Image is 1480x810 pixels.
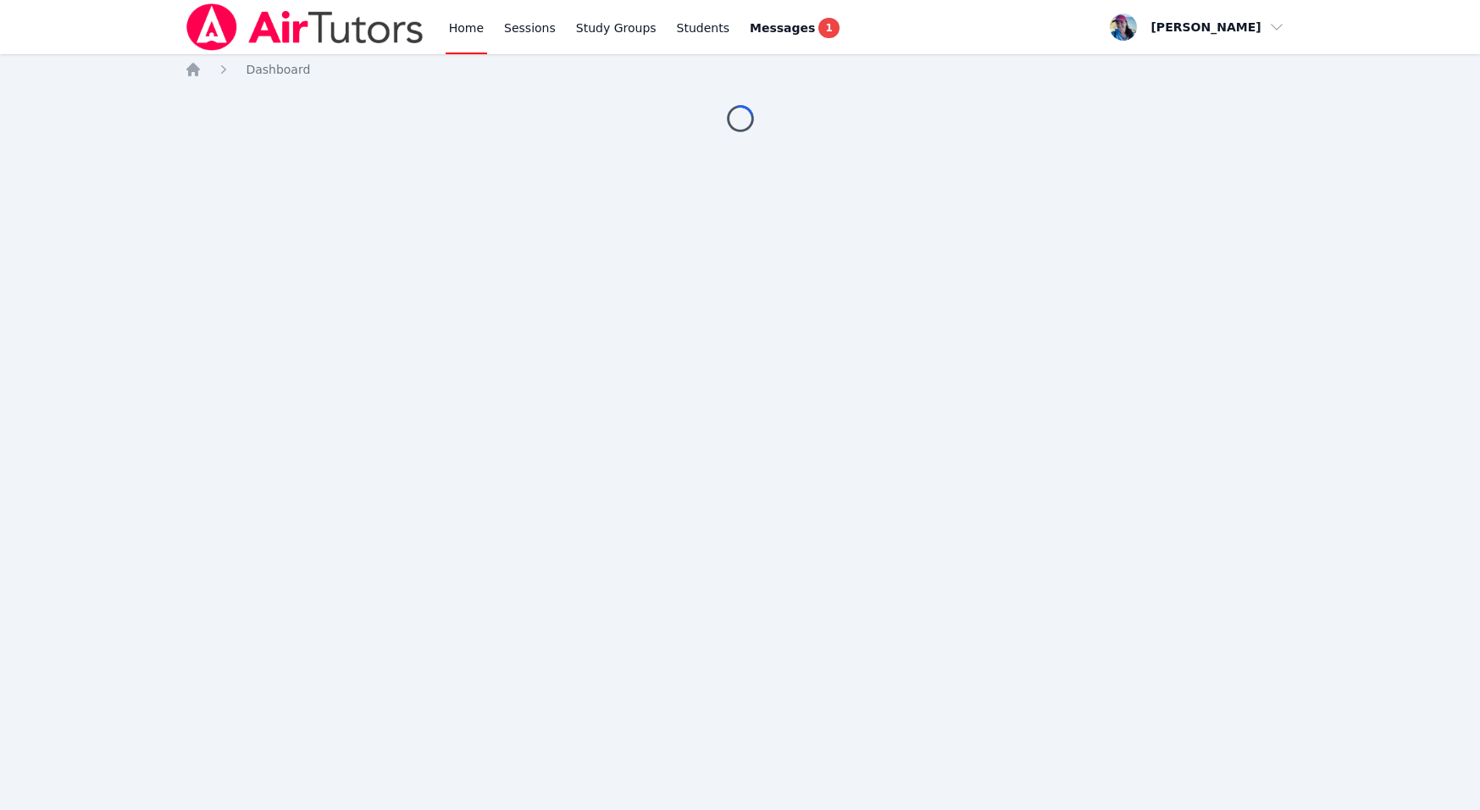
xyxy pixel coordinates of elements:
[750,19,815,36] span: Messages
[185,61,1294,78] nav: Breadcrumb
[818,18,839,38] span: 1
[246,63,310,76] span: Dashboard
[246,61,310,78] a: Dashboard
[185,3,424,51] img: Air Tutors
